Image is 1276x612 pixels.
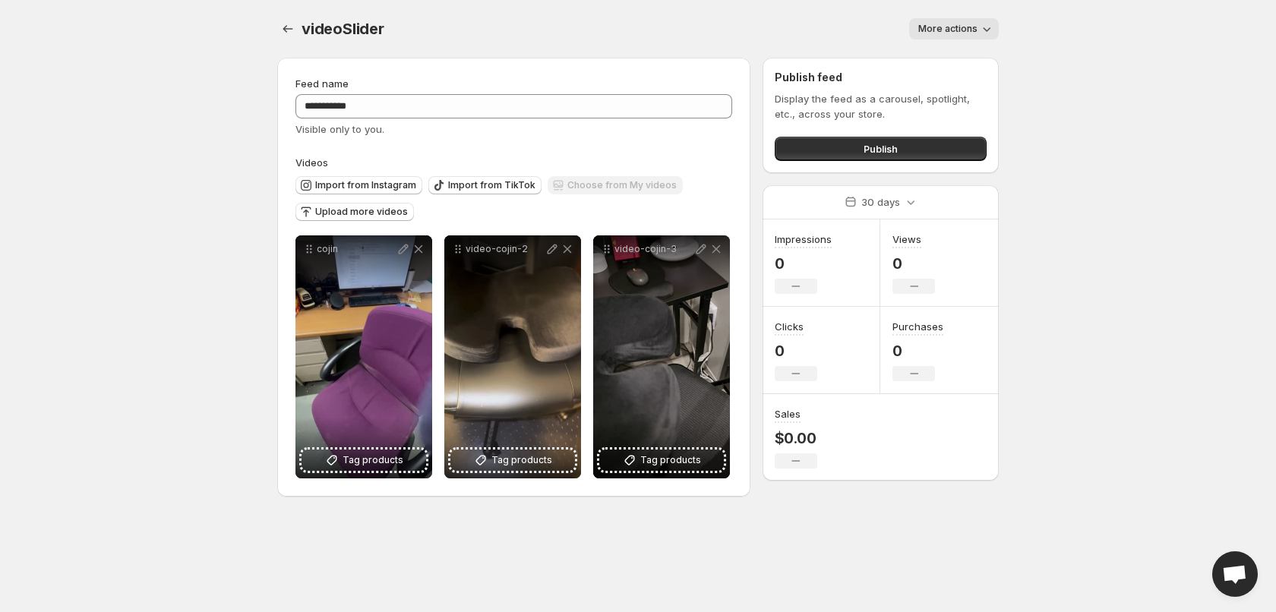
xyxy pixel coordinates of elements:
p: 30 days [861,194,900,210]
span: Visible only to you. [295,123,384,135]
p: 0 [892,342,943,360]
p: 0 [775,254,832,273]
button: Tag products [450,450,575,471]
div: video-cojin-3Tag products [593,235,730,478]
span: Upload more videos [315,206,408,218]
p: $0.00 [775,429,817,447]
button: Settings [277,18,298,39]
button: Import from TikTok [428,176,542,194]
span: videoSlider [302,20,384,38]
span: Feed name [295,77,349,90]
h3: Purchases [892,319,943,334]
div: cojinTag products [295,235,432,478]
span: More actions [918,23,978,35]
p: video-cojin-2 [466,243,545,255]
button: Tag products [599,450,724,471]
p: video-cojin-3 [614,243,693,255]
p: 0 [775,342,817,360]
h3: Impressions [775,232,832,247]
div: Open chat [1212,551,1258,597]
span: Tag products [343,453,403,468]
h3: Clicks [775,319,804,334]
p: Display the feed as a carousel, spotlight, etc., across your store. [775,91,987,121]
div: video-cojin-2Tag products [444,235,581,478]
button: Upload more videos [295,203,414,221]
p: cojin [317,243,396,255]
button: More actions [909,18,999,39]
h2: Publish feed [775,70,987,85]
button: Import from Instagram [295,176,422,194]
span: Publish [864,141,898,156]
button: Tag products [302,450,426,471]
p: 0 [892,254,935,273]
button: Publish [775,137,987,161]
span: Import from TikTok [448,179,535,191]
span: Import from Instagram [315,179,416,191]
span: Tag products [491,453,552,468]
span: Tag products [640,453,701,468]
span: Videos [295,156,328,169]
h3: Views [892,232,921,247]
h3: Sales [775,406,801,421]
